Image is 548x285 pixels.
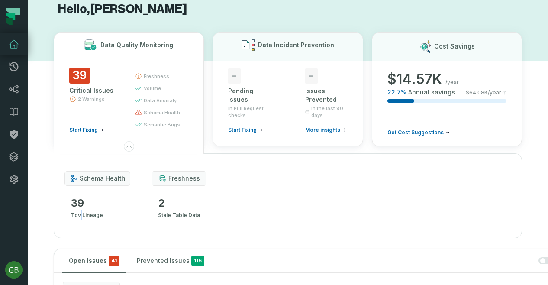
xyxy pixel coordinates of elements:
span: semantic bugs [144,121,180,128]
div: Pending Issues [228,87,271,104]
div: Issues Prevented [305,87,348,104]
span: 116 [191,256,204,266]
span: 2 Warnings [78,96,105,103]
a: Get Cost Suggestions [387,129,450,136]
a: More insights [305,126,346,133]
span: 39 [69,68,90,84]
span: In the last 90 days [311,105,348,119]
span: in Pull Request checks [228,105,271,119]
h3: Data Incident Prevention [258,41,334,49]
span: - [228,68,241,84]
span: Start Fixing [228,126,257,133]
span: freshness [168,174,200,183]
button: Data Quality Monitoring39Critical Issues2 WarningsStart Fixingfreshnessvolumedata anomalyschema h... [54,32,204,146]
span: $ 14.57K [387,71,442,88]
span: $ 64.08K /year [466,89,501,96]
span: More insights [305,126,340,133]
span: Annual savings [408,88,455,97]
span: 39 [71,196,103,210]
h1: Hello, [PERSON_NAME] [54,2,522,17]
h3: Data Quality Monitoring [100,41,173,49]
span: Start Fixing [69,126,98,133]
span: tdv lineage [71,210,103,220]
a: Start Fixing [69,126,104,133]
button: Data Incident Prevention-Pending Issuesin Pull Request checksStart Fixing-Issues PreventedIn the ... [213,32,363,146]
button: Cost Savings$14.57K/year22.7%Annual savings$64.08K/yearGet Cost Suggestions [372,32,522,146]
span: - [305,68,318,84]
div: Critical Issues [69,86,119,95]
span: schema health [80,174,126,183]
img: avatar of Geetha Bijjam [5,261,23,279]
button: Prevented Issues [130,249,211,272]
span: schema health [144,109,180,116]
span: 2 [158,196,200,210]
span: /year [445,79,459,86]
span: volume [144,85,161,92]
span: stale table data [158,210,200,220]
span: Get Cost Suggestions [387,129,444,136]
span: freshness [144,73,169,80]
span: critical issues and errors combined [109,256,119,266]
a: Start Fixing [228,126,263,133]
span: data anomaly [144,97,177,104]
h3: Cost Savings [434,42,475,51]
span: 22.7 % [387,88,406,97]
button: Open Issues [62,249,126,272]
